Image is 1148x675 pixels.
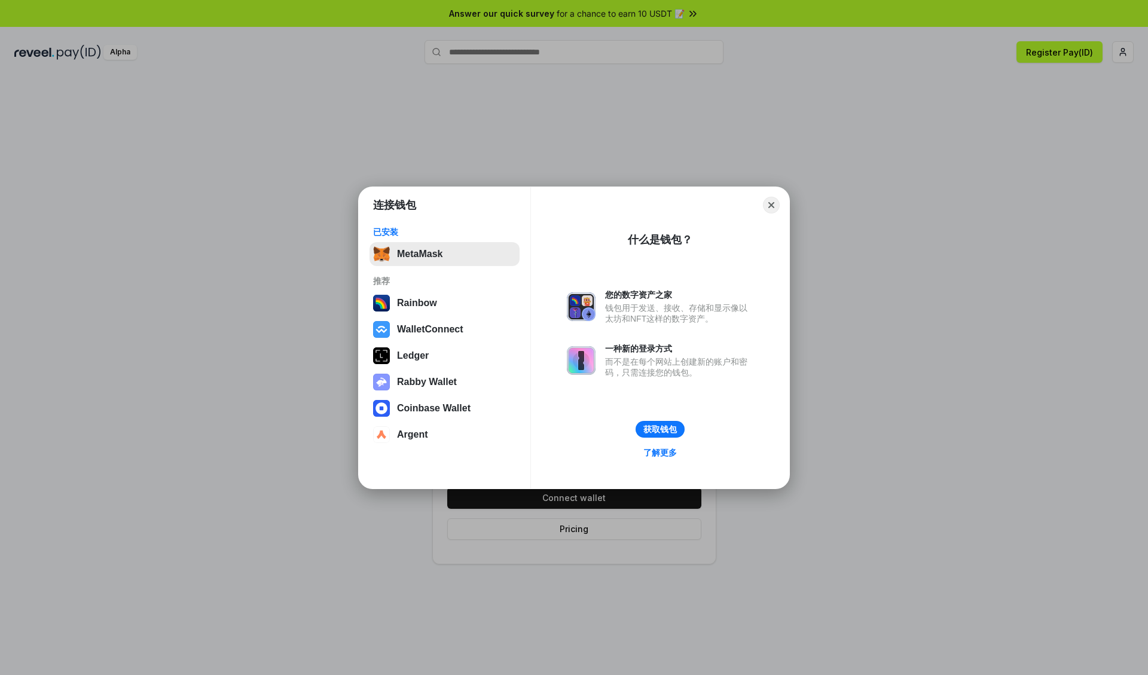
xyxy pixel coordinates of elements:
[373,246,390,262] img: svg+xml,%3Csvg%20fill%3D%22none%22%20height%3D%2233%22%20viewBox%3D%220%200%2035%2033%22%20width%...
[605,289,753,300] div: 您的数字资产之家
[605,343,753,354] div: 一种新的登录方式
[397,298,437,309] div: Rainbow
[605,303,753,324] div: 钱包用于发送、接收、存储和显示像以太坊和NFT这样的数字资产。
[370,242,520,266] button: MetaMask
[373,374,390,390] img: svg+xml,%3Csvg%20xmlns%3D%22http%3A%2F%2Fwww.w3.org%2F2000%2Fsvg%22%20fill%3D%22none%22%20viewBox...
[373,276,516,286] div: 推荐
[643,424,677,435] div: 获取钱包
[373,198,416,212] h1: 连接钱包
[373,227,516,237] div: 已安装
[370,344,520,368] button: Ledger
[636,445,684,460] a: 了解更多
[373,321,390,338] img: svg+xml,%3Csvg%20width%3D%2228%22%20height%3D%2228%22%20viewBox%3D%220%200%2028%2028%22%20fill%3D...
[397,324,463,335] div: WalletConnect
[567,346,596,375] img: svg+xml,%3Csvg%20xmlns%3D%22http%3A%2F%2Fwww.w3.org%2F2000%2Fsvg%22%20fill%3D%22none%22%20viewBox...
[636,421,685,438] button: 获取钱包
[370,317,520,341] button: WalletConnect
[397,429,428,440] div: Argent
[397,350,429,361] div: Ledger
[397,403,471,414] div: Coinbase Wallet
[373,295,390,311] img: svg+xml,%3Csvg%20width%3D%22120%22%20height%3D%22120%22%20viewBox%3D%220%200%20120%20120%22%20fil...
[605,356,753,378] div: 而不是在每个网站上创建新的账户和密码，只需连接您的钱包。
[370,423,520,447] button: Argent
[370,370,520,394] button: Rabby Wallet
[397,377,457,387] div: Rabby Wallet
[370,291,520,315] button: Rainbow
[628,233,692,247] div: 什么是钱包？
[370,396,520,420] button: Coinbase Wallet
[763,197,780,213] button: Close
[567,292,596,321] img: svg+xml,%3Csvg%20xmlns%3D%22http%3A%2F%2Fwww.w3.org%2F2000%2Fsvg%22%20fill%3D%22none%22%20viewBox...
[643,447,677,458] div: 了解更多
[397,249,442,259] div: MetaMask
[373,347,390,364] img: svg+xml,%3Csvg%20xmlns%3D%22http%3A%2F%2Fwww.w3.org%2F2000%2Fsvg%22%20width%3D%2228%22%20height%3...
[373,400,390,417] img: svg+xml,%3Csvg%20width%3D%2228%22%20height%3D%2228%22%20viewBox%3D%220%200%2028%2028%22%20fill%3D...
[373,426,390,443] img: svg+xml,%3Csvg%20width%3D%2228%22%20height%3D%2228%22%20viewBox%3D%220%200%2028%2028%22%20fill%3D...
